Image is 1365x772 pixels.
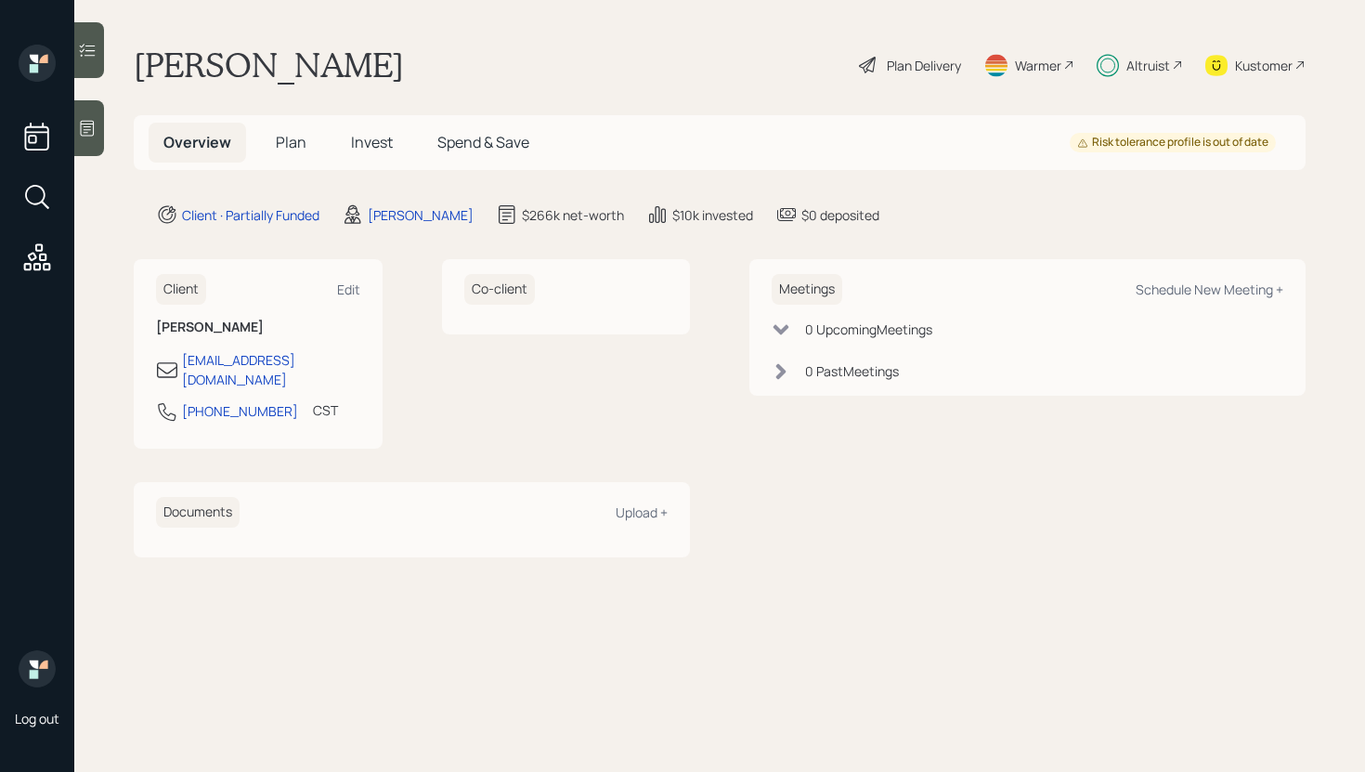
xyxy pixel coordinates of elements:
div: Plan Delivery [887,56,961,75]
div: [PHONE_NUMBER] [182,401,298,421]
div: Client · Partially Funded [182,205,319,225]
div: $10k invested [672,205,753,225]
h6: Meetings [772,274,842,305]
h6: Client [156,274,206,305]
h6: [PERSON_NAME] [156,320,360,335]
div: Edit [337,281,360,298]
div: Schedule New Meeting + [1136,281,1283,298]
div: CST [313,400,338,420]
span: Overview [163,132,231,152]
div: Log out [15,710,59,727]
h6: Documents [156,497,240,528]
div: Risk tolerance profile is out of date [1077,135,1268,150]
div: 0 Upcoming Meeting s [805,320,932,339]
div: [PERSON_NAME] [368,205,474,225]
div: Warmer [1015,56,1061,75]
div: Altruist [1126,56,1170,75]
div: Kustomer [1235,56,1293,75]
h1: [PERSON_NAME] [134,45,404,85]
h6: Co-client [464,274,535,305]
div: $0 deposited [801,205,879,225]
span: Invest [351,132,393,152]
div: Upload + [616,504,668,521]
img: retirable_logo.png [19,650,56,687]
div: $266k net-worth [522,205,624,225]
span: Spend & Save [437,132,529,152]
div: [EMAIL_ADDRESS][DOMAIN_NAME] [182,350,360,389]
div: 0 Past Meeting s [805,361,899,381]
span: Plan [276,132,306,152]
